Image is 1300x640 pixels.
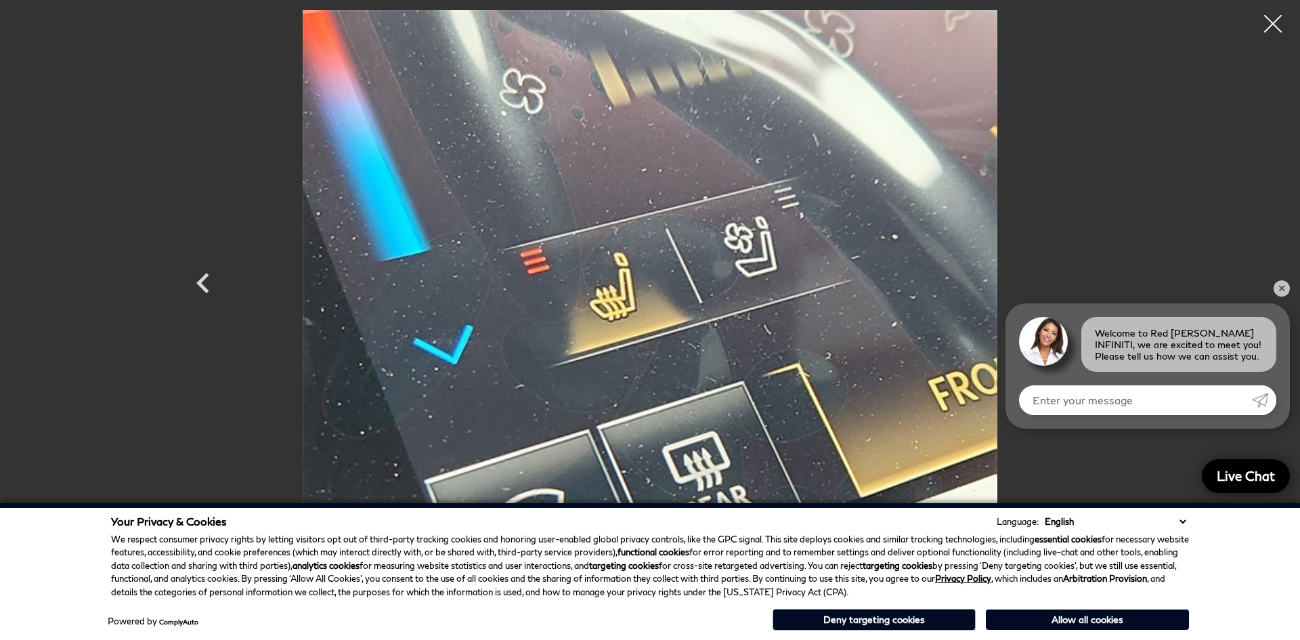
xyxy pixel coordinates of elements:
[1252,385,1276,415] a: Submit
[1210,467,1282,484] span: Live Chat
[1063,573,1147,584] strong: Arbitration Provision
[617,547,689,557] strong: functional cookies
[1035,534,1102,545] strong: essential cookies
[863,560,932,571] strong: targeting cookies
[111,533,1189,599] p: We respect consumer privacy rights by letting visitors opt out of third-party tracking cookies an...
[935,573,991,584] a: Privacy Policy
[1019,385,1252,415] input: Enter your message
[111,515,227,528] span: Your Privacy & Cookies
[773,609,976,631] button: Deny targeting cookies
[589,560,659,571] strong: targeting cookies
[1041,515,1189,528] select: Language Select
[986,610,1189,630] button: Allow all cookies
[997,517,1039,526] div: Language:
[159,618,198,626] a: ComplyAuto
[1202,459,1290,493] a: Live Chat
[108,617,198,626] div: Powered by
[244,10,1056,532] img: New 2026 RADIANT WHITE INFINITI Sport 4WD image 30
[292,560,360,571] strong: analytics cookies
[183,256,223,317] div: Previous
[1019,317,1068,366] img: Agent profile photo
[1081,317,1276,372] div: Welcome to Red [PERSON_NAME] INFINITI, we are excited to meet you! Please tell us how we can assi...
